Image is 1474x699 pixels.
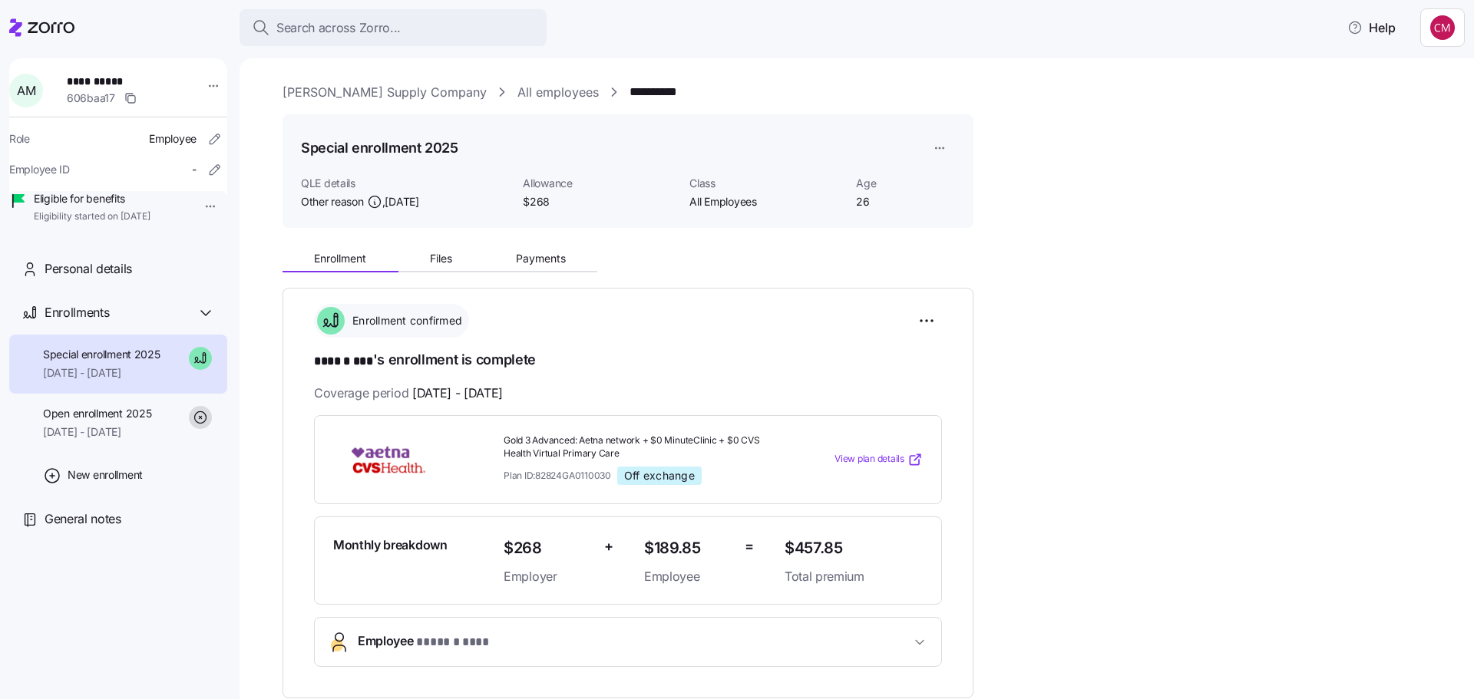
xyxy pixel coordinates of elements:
span: Enrollment [314,253,366,264]
span: Employee [358,631,489,652]
span: Other reason , [301,194,419,209]
span: Eligibility started on [DATE] [34,210,150,223]
span: Eligible for benefits [34,191,150,206]
span: Search across Zorro... [276,18,401,38]
span: Employee [149,131,197,147]
span: Payments [516,253,566,264]
span: Role [9,131,30,147]
span: New enrollment [68,467,143,483]
span: $189.85 [644,536,732,561]
span: = [745,536,754,558]
span: Plan ID: 82824GA0110030 [504,469,611,482]
a: All employees [517,83,599,102]
span: Monthly breakdown [333,536,448,555]
h1: Special enrollment 2025 [301,138,458,157]
span: $457.85 [785,536,923,561]
span: $268 [523,194,677,209]
span: Enrollment confirmed [348,313,462,328]
span: [DATE] - [DATE] [43,365,160,381]
a: View plan details [834,452,923,467]
span: Coverage period [314,384,503,403]
span: Allowance [523,176,677,191]
span: View plan details [834,452,904,467]
span: Employee ID [9,162,70,177]
span: [DATE] - [DATE] [43,424,151,440]
span: A M [17,84,35,97]
span: 26 [856,194,955,209]
span: $268 [504,536,592,561]
span: Open enrollment 2025 [43,406,151,421]
span: Help [1347,18,1396,37]
span: All Employees [689,194,844,209]
span: + [604,536,613,558]
span: QLE details [301,176,511,191]
img: c76f7742dad050c3772ef460a101715e [1430,15,1455,40]
span: Enrollments [45,303,109,322]
span: [DATE] [385,194,418,209]
span: Special enrollment 2025 [43,347,160,362]
span: Employee [644,567,732,586]
h1: 's enrollment is complete [314,350,942,371]
button: Help [1335,12,1408,43]
span: Total premium [785,567,923,586]
span: Employer [504,567,592,586]
span: Personal details [45,259,132,279]
span: Class [689,176,844,191]
span: 606baa17 [67,91,115,106]
span: General notes [45,509,121,529]
img: Aetna CVS Health [333,442,444,477]
button: Search across Zorro... [240,9,547,46]
span: Off exchange [624,469,695,483]
span: Age [856,176,955,191]
span: Gold 3 Advanced: Aetna network + $0 MinuteClinic + $0 CVS Health Virtual Primary Care [504,434,772,460]
span: Files [430,253,452,264]
span: - [192,162,197,177]
span: [DATE] - [DATE] [412,384,503,403]
a: [PERSON_NAME] Supply Company [283,83,487,102]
